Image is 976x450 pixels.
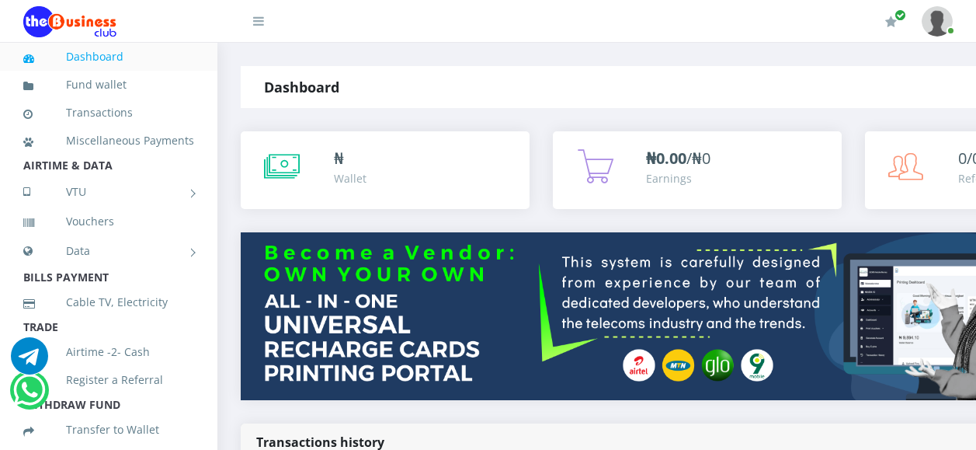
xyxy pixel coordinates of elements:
a: Chat for support [13,383,45,409]
a: Data [23,232,194,270]
img: User [922,6,953,37]
i: Renew/Upgrade Subscription [885,16,897,28]
a: Transactions [23,95,194,131]
div: ₦ [334,147,366,170]
div: Earnings [646,170,710,187]
a: Dashboard [23,39,194,75]
a: Cable TV, Electricity [23,284,194,320]
a: Miscellaneous Payments [23,123,194,159]
a: Register a Referral [23,362,194,398]
span: Renew/Upgrade Subscription [894,9,906,21]
a: Chat for support [11,349,48,375]
b: ₦0.00 [646,148,686,169]
a: Airtime -2- Cash [23,334,194,370]
a: Fund wallet [23,67,194,103]
span: /₦0 [646,148,710,169]
div: Wallet [334,170,366,187]
a: ₦ Wallet [241,131,530,209]
a: VTU [23,173,194,211]
strong: Dashboard [264,78,339,96]
a: Transfer to Wallet [23,412,194,448]
a: Vouchers [23,204,194,239]
img: Logo [23,6,116,37]
a: ₦0.00/₦0 Earnings [553,131,842,209]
